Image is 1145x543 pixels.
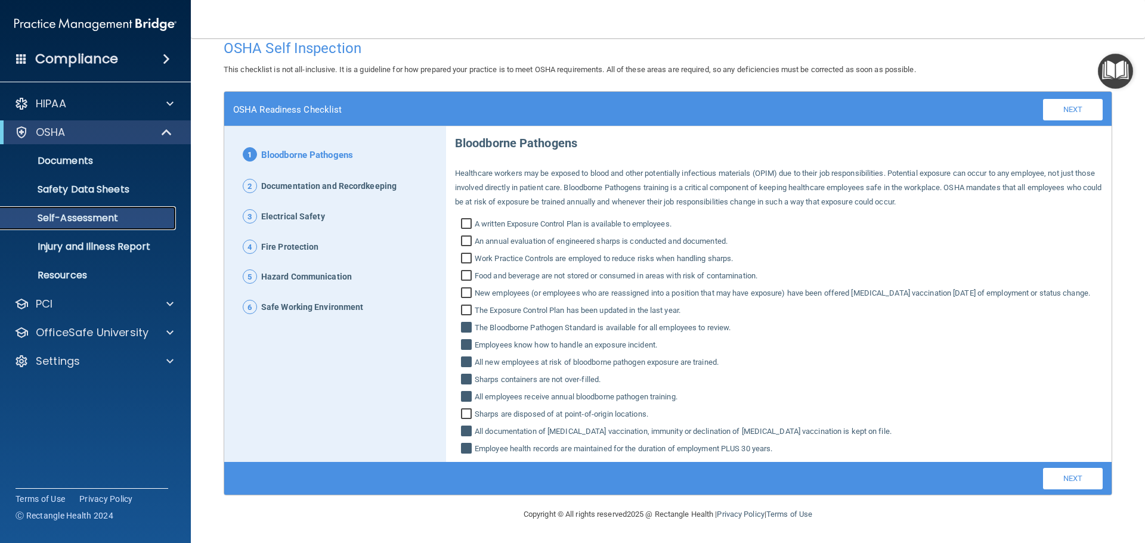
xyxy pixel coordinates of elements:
[8,184,171,196] p: Safety Data Sheets
[766,510,812,519] a: Terms of Use
[475,269,757,283] span: Food and beverage are not stored or consumed in areas with risk of contamination.
[450,495,886,533] div: Copyright © All rights reserved 2025 @ Rectangle Health | |
[461,444,475,456] input: Employee health records are maintained for the duration of employment PLUS 30 years.
[475,321,731,335] span: The Bloodborne Pathogen Standard is available for all employees to review.
[224,65,916,74] span: This checklist is not all-inclusive. It is a guideline for how prepared your practice is to meet ...
[8,212,171,224] p: Self-Assessment
[261,209,325,225] span: Electrical Safety
[1043,468,1103,489] a: Next
[475,390,677,404] span: All employees receive annual bloodborne pathogen training.
[233,104,342,115] h4: OSHA Readiness Checklist
[461,340,475,352] input: Employees know how to handle an exposure incident.
[16,493,65,505] a: Terms of Use
[261,147,353,164] span: Bloodborne Pathogens
[14,325,174,340] a: OfficeSafe University
[461,271,475,283] input: Food and beverage are not stored or consumed in areas with risk of contamination.
[475,252,733,266] span: Work Practice Controls are employed to reduce risks when handling sharps.
[243,147,257,162] span: 1
[461,254,475,266] input: Work Practice Controls are employed to reduce risks when handling sharps.
[8,269,171,281] p: Resources
[243,269,257,284] span: 5
[36,297,52,311] p: PCI
[8,241,171,253] p: Injury and Illness Report
[475,234,728,249] span: An annual evaluation of engineered sharps is conducted and documented.
[461,237,475,249] input: An annual evaluation of engineered sharps is conducted and documented.
[243,209,257,224] span: 3
[461,219,475,231] input: A written Exposure Control Plan is available to employees.
[36,125,66,139] p: OSHA
[475,407,648,421] span: Sharps are disposed of at point‐of‐origin locations.
[261,179,397,194] span: Documentation and Recordkeeping
[36,325,148,340] p: OfficeSafe University
[36,354,80,368] p: Settings
[14,125,173,139] a: OSHA
[261,269,352,285] span: Hazard Communication
[475,424,892,439] span: All documentation of [MEDICAL_DATA] vaccination, immunity or declination of [MEDICAL_DATA] vaccin...
[461,358,475,370] input: All new employees at risk of bloodborne pathogen exposure are trained.
[475,303,680,318] span: The Exposure Control Plan has been updated in the last year.
[261,300,363,315] span: Safe Working Environment
[461,306,475,318] input: The Exposure Control Plan has been updated in the last year.
[1098,54,1133,89] button: Open Resource Center
[461,392,475,404] input: All employees receive annual bloodborne pathogen training.
[461,427,475,439] input: All documentation of [MEDICAL_DATA] vaccination, immunity or declination of [MEDICAL_DATA] vaccin...
[475,373,601,387] span: Sharps containers are not over‐filled.
[243,240,257,254] span: 4
[475,217,671,231] span: A written Exposure Control Plan is available to employees.
[16,510,113,522] span: Ⓒ Rectangle Health 2024
[717,510,764,519] a: Privacy Policy
[79,493,133,505] a: Privacy Policy
[461,409,475,421] input: Sharps are disposed of at point‐of‐origin locations.
[14,13,177,36] img: PMB logo
[475,338,657,352] span: Employees know how to handle an exposure incident.
[475,286,1090,300] span: New employees (or employees who are reassigned into a position that may have exposure) have been ...
[261,240,319,255] span: Fire Protection
[475,355,719,370] span: All new employees at risk of bloodborne pathogen exposure are trained.
[35,51,118,67] h4: Compliance
[455,126,1103,154] p: Bloodborne Pathogens
[455,166,1103,209] p: Healthcare workers may be exposed to blood and other potentially infectious materials (OPIM) due ...
[475,442,772,456] span: Employee health records are maintained for the duration of employment PLUS 30 years.
[36,97,66,111] p: HIPAA
[8,155,171,167] p: Documents
[14,97,174,111] a: HIPAA
[243,300,257,314] span: 6
[1043,99,1103,120] a: Next
[243,179,257,193] span: 2
[224,41,1112,56] h4: OSHA Self Inspection
[14,297,174,311] a: PCI
[14,354,174,368] a: Settings
[461,288,475,300] input: New employees (or employees who are reassigned into a position that may have exposure) have been ...
[461,375,475,387] input: Sharps containers are not over‐filled.
[461,323,475,335] input: The Bloodborne Pathogen Standard is available for all employees to review.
